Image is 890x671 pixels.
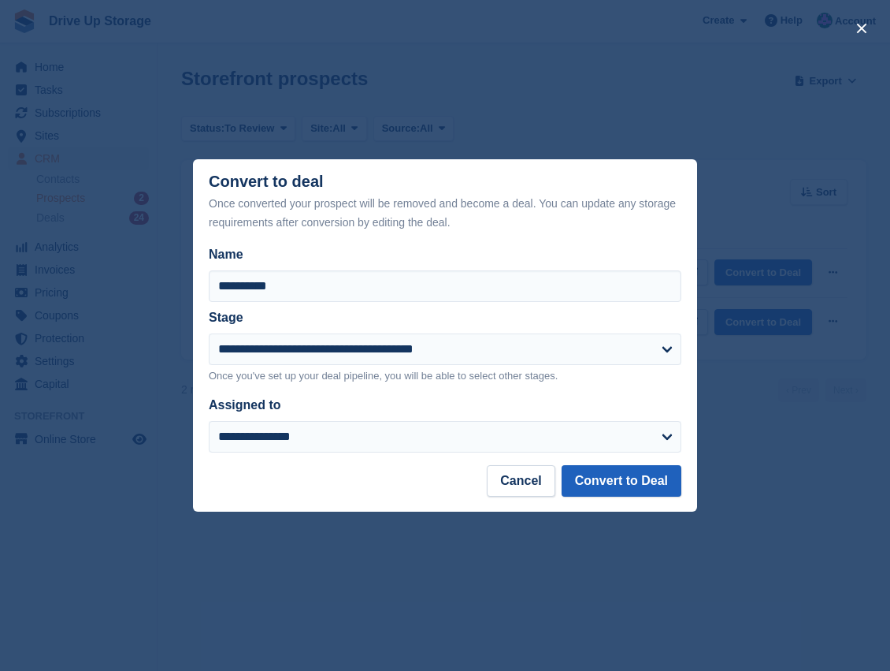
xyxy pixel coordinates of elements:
button: Convert to Deal [562,465,681,497]
div: Once converted your prospect will be removed and become a deal. You can update any storage requir... [209,194,681,232]
label: Stage [209,311,243,324]
label: Name [209,245,681,264]
button: close [849,16,874,41]
div: Convert to deal [209,173,681,232]
label: Assigned to [209,398,281,412]
p: Once you've set up your deal pipeline, you will be able to select other stages. [209,368,681,384]
button: Cancel [487,465,554,497]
